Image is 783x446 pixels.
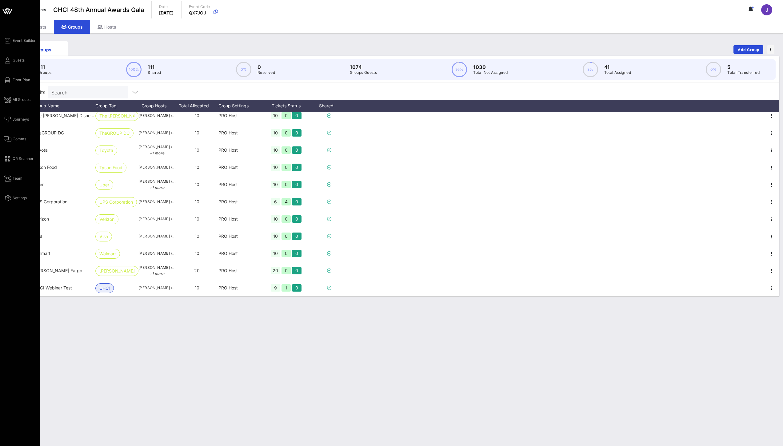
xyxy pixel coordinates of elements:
div: 0 [292,215,302,223]
span: Comms [13,136,26,142]
p: 41 [604,63,631,71]
div: 0 [292,112,302,119]
div: 10 [271,164,280,171]
div: 20 [271,267,280,274]
span: [PERSON_NAME] ([PERSON_NAME][EMAIL_ADDRESS][PERSON_NAME][DOMAIN_NAME]) [138,130,175,136]
div: 10 [271,250,280,257]
div: 10 [271,129,280,137]
a: Team [4,175,22,182]
div: 10 [271,112,280,119]
span: 10 [195,165,199,170]
span: UPS Corporation [34,199,67,204]
div: PRO Host [218,193,262,210]
div: Total Allocated [175,100,218,112]
span: [PERSON_NAME] ([PERSON_NAME][EMAIL_ADDRESS][PERSON_NAME][DOMAIN_NAME]) [138,216,175,222]
div: Group Tag [95,100,138,112]
p: Date [159,4,174,10]
div: PRO Host [218,245,262,262]
span: UPS Corporation [99,197,133,207]
div: 0 [292,284,302,292]
span: Walmart [99,249,116,258]
div: 10 [271,181,280,188]
p: +1 more [138,271,175,277]
div: 0 [292,198,302,205]
div: 0 [292,164,302,171]
div: 1 [282,284,291,292]
span: 10 [195,130,199,135]
span: Walmart [34,251,50,256]
span: 10 [195,113,199,118]
p: 111 [148,63,161,71]
div: Groups [54,20,90,34]
span: CHCI 48th Annual Awards Gala [53,5,144,14]
a: QR Scanner [4,155,34,162]
span: 10 [195,233,199,239]
span: Wells Fargo [34,268,82,273]
span: Verizon [99,215,114,224]
span: Guests [13,58,25,63]
span: 10 [195,199,199,204]
div: 6 [271,198,280,205]
p: +1 more [138,185,175,191]
div: 0 [292,129,302,137]
div: 0 [282,181,291,188]
p: Event Code [189,4,210,10]
a: Journeys [4,116,29,123]
div: 0 [282,233,291,240]
div: Groups [23,46,63,53]
div: Group Hosts [138,100,175,112]
div: 0 [282,250,291,257]
a: Comms [4,135,26,143]
div: PRO Host [218,107,262,124]
div: Tickets Status [262,100,311,112]
p: +1 more [138,150,175,156]
p: QX7JOJ [189,10,210,16]
p: Groups Guests [350,70,377,76]
p: 0 [258,63,275,71]
span: 20 [194,268,200,273]
span: [PERSON_NAME] ([PERSON_NAME][EMAIL_ADDRESS][PERSON_NAME][DOMAIN_NAME]) [138,113,175,119]
span: Toyota [34,147,48,153]
span: QR Scanner [13,156,34,161]
span: Add Group [737,47,760,52]
span: All Groups [13,97,30,102]
span: 10 [195,285,199,290]
span: CHCI Webinar Test [34,285,72,290]
div: 4 [282,198,291,205]
span: [PERSON_NAME] ([PERSON_NAME][EMAIL_ADDRESS][PERSON_NAME][DOMAIN_NAME]) [138,265,175,277]
span: J [765,7,768,13]
span: 10 [195,147,199,153]
div: Shared [311,100,348,112]
span: [PERSON_NAME] ([PERSON_NAME][EMAIL_ADDRESS][PERSON_NAME][DOMAIN_NAME]) [138,250,175,257]
div: Group Settings [218,100,262,112]
div: 0 [292,250,302,257]
div: 9 [271,284,280,292]
p: Shared [148,70,161,76]
span: Journeys [13,117,29,122]
div: 0 [282,112,291,119]
span: CHCI [99,284,110,293]
span: [PERSON_NAME] ([PERSON_NAME][EMAIL_ADDRESS][PERSON_NAME][PERSON_NAME][DOMAIN_NAME]) [138,164,175,170]
p: [DATE] [159,10,174,16]
button: Add Group [733,45,763,54]
a: All Groups [4,96,30,103]
a: Floor Plan [4,76,30,84]
span: [PERSON_NAME] ([EMAIL_ADDRESS][DOMAIN_NAME]) [138,199,175,205]
a: Guests [4,57,25,64]
span: The Walt Disney Company [34,113,114,118]
div: 0 [282,164,291,171]
div: PRO Host [218,159,262,176]
span: Tyson Food [34,165,57,170]
p: Total Transferred [727,70,760,76]
div: 10 [271,146,280,154]
span: Floor Plan [13,77,30,83]
div: 0 [292,146,302,154]
span: Verizon [34,216,49,221]
span: [PERSON_NAME] ([PERSON_NAME][EMAIL_ADDRESS][PERSON_NAME][DOMAIN_NAME]) [138,144,175,156]
p: Total Assigned [604,70,631,76]
div: 0 [292,181,302,188]
span: TheGROUP DC [34,130,64,135]
p: Total Not Assigned [473,70,508,76]
span: [PERSON_NAME] ([PERSON_NAME][EMAIL_ADDRESS][PERSON_NAME][DOMAIN_NAME]) [138,285,175,291]
span: Uber [99,180,109,189]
